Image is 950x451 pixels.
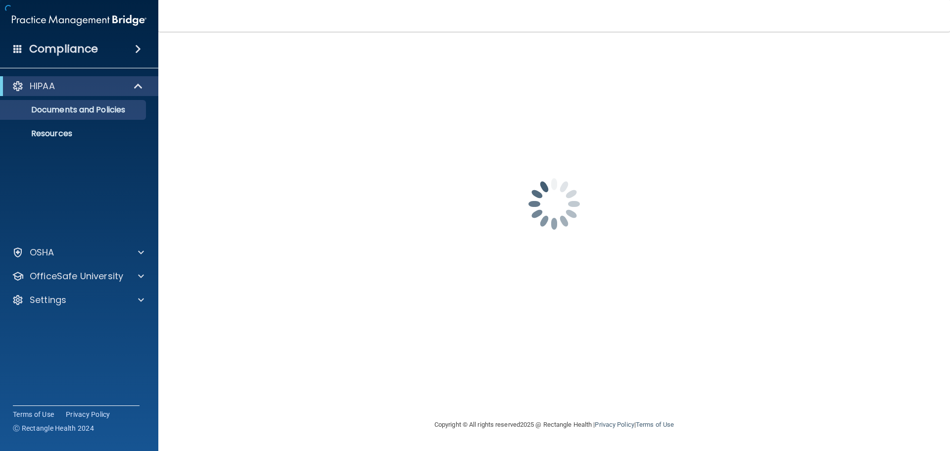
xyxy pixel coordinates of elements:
span: Ⓒ Rectangle Health 2024 [13,423,94,433]
p: Documents and Policies [6,105,142,115]
a: Terms of Use [13,409,54,419]
a: OSHA [12,247,144,258]
img: PMB logo [12,10,146,30]
img: spinner.e123f6fc.gif [505,154,604,253]
a: Terms of Use [636,421,674,428]
h4: Compliance [29,42,98,56]
p: HIPAA [30,80,55,92]
a: Settings [12,294,144,306]
a: Privacy Policy [595,421,634,428]
a: OfficeSafe University [12,270,144,282]
p: Resources [6,129,142,139]
p: OfficeSafe University [30,270,123,282]
p: OSHA [30,247,54,258]
div: Copyright © All rights reserved 2025 @ Rectangle Health | | [374,409,735,441]
a: Privacy Policy [66,409,110,419]
p: Settings [30,294,66,306]
a: HIPAA [12,80,143,92]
